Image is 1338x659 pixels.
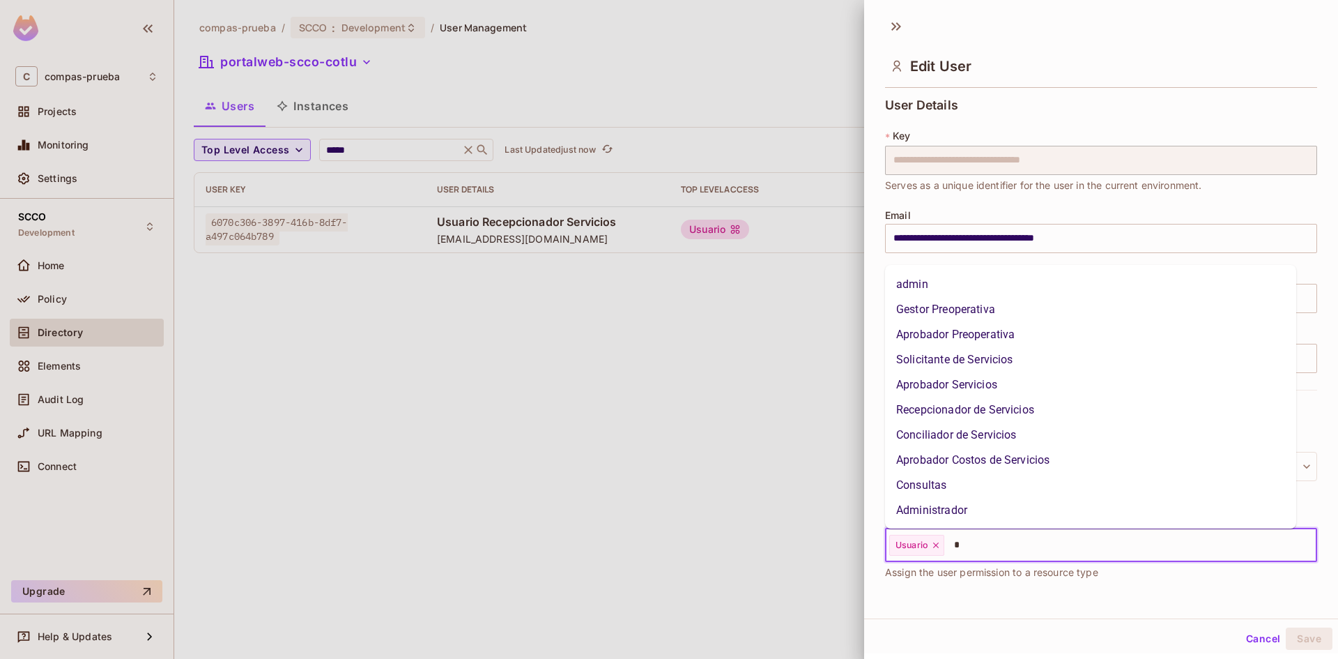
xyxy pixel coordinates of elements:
li: Aprobador Preoperativa [885,322,1296,347]
button: Cancel [1240,628,1286,650]
span: Key [893,130,910,142]
li: Recepcionador de Servicios [885,397,1296,423]
span: Serves as a unique identifier for the user in the current environment. [885,178,1202,193]
li: Gestor Preoperativa [885,297,1296,322]
span: Usuario [895,540,928,551]
li: Solicitante de Servicios [885,347,1296,372]
span: User Details [885,98,958,112]
span: Assign the user permission to a resource type [885,565,1098,580]
li: admin [885,272,1296,297]
span: Email [885,210,911,221]
button: Save [1286,628,1332,650]
span: Edit User [910,58,971,75]
li: Aprobador Servicios [885,372,1296,397]
button: Close [1309,543,1312,546]
li: Consultas [885,473,1296,498]
li: Conciliador de Servicios [885,423,1296,448]
li: Proveedor [885,523,1296,548]
li: Administrador [885,498,1296,523]
div: Usuario [889,535,944,556]
li: Aprobador Costos de Servicios [885,448,1296,473]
